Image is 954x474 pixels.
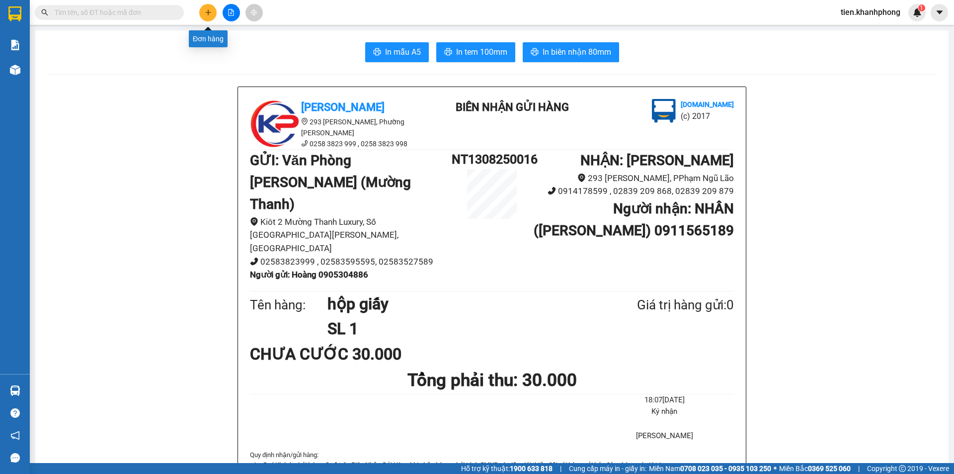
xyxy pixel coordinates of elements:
[250,99,300,149] img: logo.jpg
[510,465,553,473] strong: 1900 633 818
[327,291,589,316] h1: hộp giấy
[205,9,212,16] span: plus
[250,152,411,212] b: GỬI : Văn Phòng [PERSON_NAME] (Mường Thanh)
[523,42,619,62] button: printerIn biên nhận 80mm
[250,270,368,280] b: Người gửi : Hoàng 0905304886
[899,465,906,472] span: copyright
[456,46,507,58] span: In tem 100mm
[461,463,553,474] span: Hỗ trợ kỹ thuật:
[681,110,734,122] li: (c) 2017
[250,215,452,255] li: Kiôt 2 Mường Thanh Luxury, Số [GEOGRAPHIC_DATA][PERSON_NAME], [GEOGRAPHIC_DATA]
[548,187,556,195] span: phone
[250,367,734,394] h1: Tổng phải thu: 30.000
[918,4,925,11] sup: 1
[577,174,586,182] span: environment
[10,408,20,418] span: question-circle
[595,430,734,442] li: [PERSON_NAME]
[456,101,569,113] b: BIÊN NHẬN GỬI HÀNG
[189,30,228,47] div: Đơn hàng
[10,65,20,75] img: warehouse-icon
[534,200,734,239] b: Người nhận : NHÂN ([PERSON_NAME]) 0911565189
[250,295,327,315] div: Tên hàng:
[301,140,308,147] span: phone
[8,6,21,21] img: logo-vxr
[589,295,734,315] div: Giá trị hàng gửi: 0
[649,463,771,474] span: Miền Nam
[779,463,851,474] span: Miền Bắc
[41,9,48,16] span: search
[250,217,258,226] span: environment
[365,42,429,62] button: printerIn mẫu A5
[245,4,263,21] button: aim
[531,48,539,57] span: printer
[452,150,532,169] h1: NT1308250016
[569,463,646,474] span: Cung cấp máy in - giấy in:
[55,7,172,18] input: Tìm tên, số ĐT hoặc mã đơn
[12,12,62,62] img: logo.jpg
[444,48,452,57] span: printer
[681,100,734,108] b: [DOMAIN_NAME]
[580,152,734,169] b: NHẬN : [PERSON_NAME]
[64,14,95,79] b: BIÊN NHẬN GỬI HÀNG
[301,118,308,125] span: environment
[680,465,771,473] strong: 0708 023 035 - 0935 103 250
[250,342,409,367] div: CHƯA CƯỚC 30.000
[10,385,20,396] img: warehouse-icon
[250,138,429,149] li: 0258 3823 999 , 0258 3823 998
[931,4,948,21] button: caret-down
[373,48,381,57] span: printer
[83,38,137,46] b: [DOMAIN_NAME]
[223,4,240,21] button: file-add
[532,172,734,185] li: 293 [PERSON_NAME], PPhạm Ngũ Lão
[595,394,734,406] li: 18:07[DATE]
[858,463,860,474] span: |
[385,46,421,58] span: In mẫu A5
[920,4,923,11] span: 1
[10,453,20,463] span: message
[12,64,56,111] b: [PERSON_NAME]
[250,257,258,266] span: phone
[935,8,944,17] span: caret-down
[436,42,515,62] button: printerIn tem 100mm
[774,467,777,471] span: ⚪️
[199,4,217,21] button: plus
[652,99,676,123] img: logo.jpg
[228,9,235,16] span: file-add
[83,47,137,60] li: (c) 2017
[10,431,20,440] span: notification
[913,8,922,17] img: icon-new-feature
[108,12,132,36] img: logo.jpg
[250,255,452,269] li: 02583823999 , 02583595595, 02583527589
[250,9,257,16] span: aim
[808,465,851,473] strong: 0369 525 060
[543,46,611,58] span: In biên nhận 80mm
[10,40,20,50] img: solution-icon
[327,316,589,341] h1: SL 1
[595,406,734,418] li: Ký nhận
[833,6,908,18] span: tien.khanhphong
[532,185,734,198] li: 0914178599 , 02839 209 868, 02839 209 879
[262,461,661,469] i: Quý Khách phải báo mã số trên Biên Nhận Gửi Hàng khi nhận hàng, phải trình CMND và giấy giới thiệ...
[250,116,429,138] li: 293 [PERSON_NAME], Phường [PERSON_NAME]
[301,101,385,113] b: [PERSON_NAME]
[560,463,561,474] span: |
